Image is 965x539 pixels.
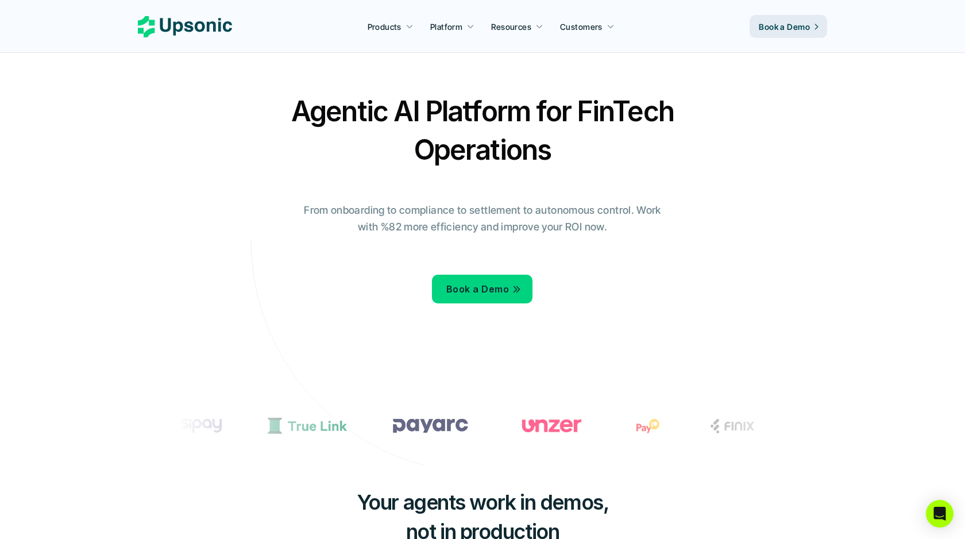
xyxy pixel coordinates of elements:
p: Book a Demo [446,281,509,298]
p: Resources [491,21,531,33]
a: Book a Demo [750,15,827,38]
p: From onboarding to compliance to settlement to autonomous control. Work with %82 more efficiency ... [296,202,669,236]
h2: Agentic AI Platform for FinTech Operations [281,92,684,169]
p: Products [368,21,402,33]
span: Your agents work in demos, [357,490,609,515]
p: Customers [560,21,603,33]
a: Book a Demo [432,275,532,303]
p: Book a Demo [759,21,810,33]
a: Products [361,16,420,37]
p: Platform [430,21,462,33]
div: Open Intercom Messenger [926,500,954,528]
